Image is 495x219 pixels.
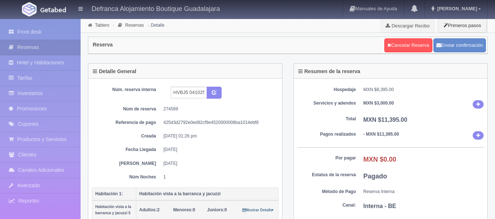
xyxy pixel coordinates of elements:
[97,120,156,126] dt: Referencia de pago
[207,207,227,212] span: 0
[363,101,394,106] b: MXN $3,000.00
[97,147,156,153] dt: Fecha Llegada
[298,202,356,208] dt: Canal:
[298,116,356,122] dt: Total
[298,172,356,178] dt: Estatus de la reserva
[381,18,434,33] a: Descargar Recibo
[298,69,361,74] h4: Resumen de la reserva
[298,131,356,137] dt: Pagos realizados
[125,23,144,28] a: Reservas
[136,188,278,200] th: Habitación vista a la barranca y jacuzzi
[163,161,273,167] dd: [DATE]
[93,42,113,48] h4: Reserva
[139,207,157,212] strong: Adultos:
[363,117,407,123] b: MXN $11,395.00
[139,207,159,212] span: 2
[298,155,356,161] dt: Por pagar
[298,100,356,106] dt: Servicios y adendos
[146,22,166,29] li: Detalle
[438,18,487,33] button: Primeros pasos
[363,189,484,195] dd: Reserva Interna
[97,87,156,93] dt: Núm. reserva interna
[207,207,224,212] strong: Juniors:
[97,106,156,112] dt: Núm de reserva
[97,174,156,180] dt: Núm Noches
[22,2,37,16] img: Getabed
[298,87,356,93] dt: Hospedaje
[435,6,477,11] span: [PERSON_NAME]
[163,120,273,126] dd: 425d3d2792e0ed92cf9e4520000008ba1014ebf8
[242,208,274,212] small: Mostrar Detalle
[363,87,484,93] dd: MXN $8,395.00
[384,38,432,52] a: Cancelar Reserva
[92,4,220,13] h4: Defranca Alojamiento Boutique Guadalajara
[173,207,195,212] span: 0
[93,69,136,74] h4: Detalle General
[242,207,274,212] a: Mostrar Detalle
[163,106,273,112] dd: 274569
[95,191,123,196] b: Habitación 1:
[95,205,131,215] small: Habitación vista a la barranca y jacuzzi 5
[363,173,387,180] b: Pagado
[97,161,156,167] dt: [PERSON_NAME]
[433,38,486,52] button: Enviar confirmación
[363,203,396,209] b: Interna - BE
[163,147,273,153] dd: [DATE]
[298,189,356,195] dt: Método de Pago
[363,132,399,137] b: - MXN $11,395.00
[163,174,273,180] dd: 1
[95,23,109,28] a: Tablero
[173,207,193,212] strong: Menores:
[97,133,156,139] dt: Creada
[163,133,273,139] dd: [DATE] 01:26 pm
[363,156,396,163] b: MXN $0.00
[40,7,66,12] img: Getabed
